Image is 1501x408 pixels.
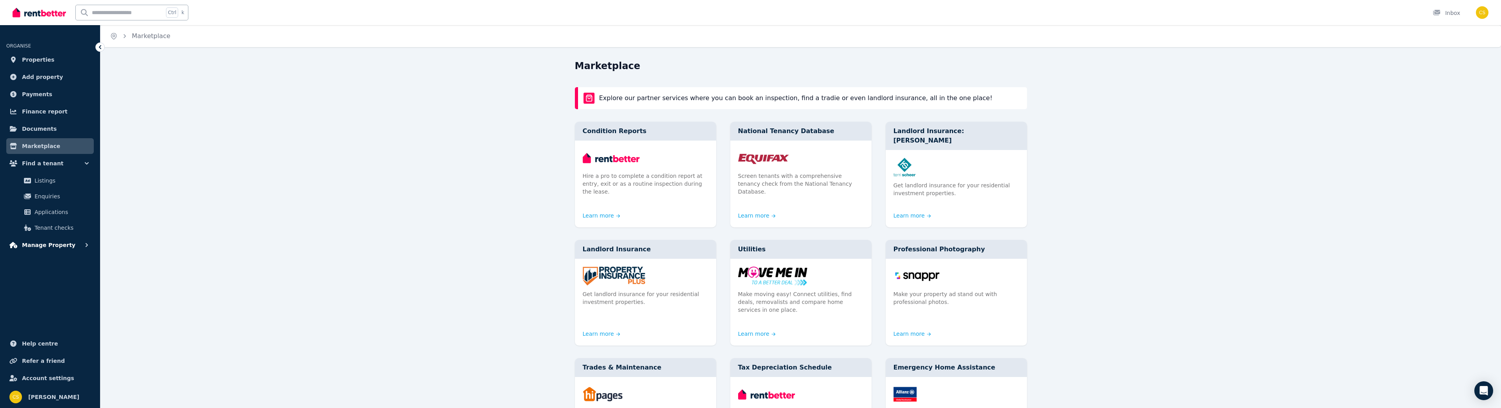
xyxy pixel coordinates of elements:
[9,204,91,220] a: Applications
[575,60,640,72] h1: Marketplace
[22,159,64,168] span: Find a tenant
[1474,381,1493,400] div: Open Intercom Messenger
[583,148,708,167] img: Condition Reports
[13,7,66,18] img: RentBetter
[22,141,60,151] span: Marketplace
[583,212,620,220] a: Learn more
[9,173,91,188] a: Listings
[6,52,94,68] a: Properties
[1433,9,1460,17] div: Inbox
[22,339,58,348] span: Help centre
[6,138,94,154] a: Marketplace
[22,373,74,383] span: Account settings
[181,9,184,16] span: k
[886,122,1027,150] div: Landlord Insurance: [PERSON_NAME]
[6,69,94,85] a: Add property
[132,32,170,40] a: Marketplace
[738,148,864,167] img: National Tenancy Database
[730,358,872,377] div: Tax Depreciation Schedule
[730,240,872,259] div: Utilities
[22,55,55,64] span: Properties
[738,385,864,404] img: Tax Depreciation Schedule
[22,240,75,250] span: Manage Property
[35,223,88,232] span: Tenant checks
[6,237,94,253] button: Manage Property
[738,267,864,285] img: Utilities
[1476,6,1488,19] img: Clinton Smith
[6,156,94,171] button: Find a tenant
[894,181,1019,197] p: Get landlord insurance for your residential investment properties.
[6,336,94,351] a: Help centre
[894,330,931,338] a: Learn more
[730,122,872,141] div: National Tenancy Database
[894,290,1019,306] p: Make your property ad stand out with professional photos.
[9,220,91,236] a: Tenant checks
[100,25,180,47] nav: Breadcrumb
[583,267,708,285] img: Landlord Insurance
[22,356,65,366] span: Refer a friend
[583,385,708,404] img: Trades & Maintenance
[28,392,79,402] span: [PERSON_NAME]
[22,107,67,116] span: Finance report
[35,207,88,217] span: Applications
[894,158,1019,177] img: Landlord Insurance: Terri Scheer
[22,90,52,99] span: Payments
[575,358,716,377] div: Trades & Maintenance
[599,93,992,103] p: Explore our partner services where you can book an inspection, find a tradie or even landlord ins...
[6,353,94,369] a: Refer a friend
[894,212,931,220] a: Learn more
[583,172,708,196] p: Hire a pro to complete a condition report at entry, exit or as a routine inspection during the le...
[584,93,595,104] img: rentBetter Marketplace
[583,290,708,306] p: Get landlord insurance for your residential investment properties.
[9,188,91,204] a: Enquiries
[35,176,88,185] span: Listings
[6,370,94,386] a: Account settings
[738,290,864,314] p: Make moving easy! Connect utilities, find deals, removalists and compare home services in one place.
[886,358,1027,377] div: Emergency Home Assistance
[22,72,63,82] span: Add property
[6,43,31,49] span: ORGANISE
[894,385,1019,404] img: Emergency Home Assistance
[738,330,776,338] a: Learn more
[886,240,1027,259] div: Professional Photography
[35,192,88,201] span: Enquiries
[894,267,1019,285] img: Professional Photography
[575,122,716,141] div: Condition Reports
[575,240,716,259] div: Landlord Insurance
[738,212,776,220] a: Learn more
[166,7,178,18] span: Ctrl
[6,104,94,119] a: Finance report
[6,121,94,137] a: Documents
[738,172,864,196] p: Screen tenants with a comprehensive tenancy check from the National Tenancy Database.
[6,86,94,102] a: Payments
[583,330,620,338] a: Learn more
[22,124,57,134] span: Documents
[9,391,22,403] img: Clinton Smith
